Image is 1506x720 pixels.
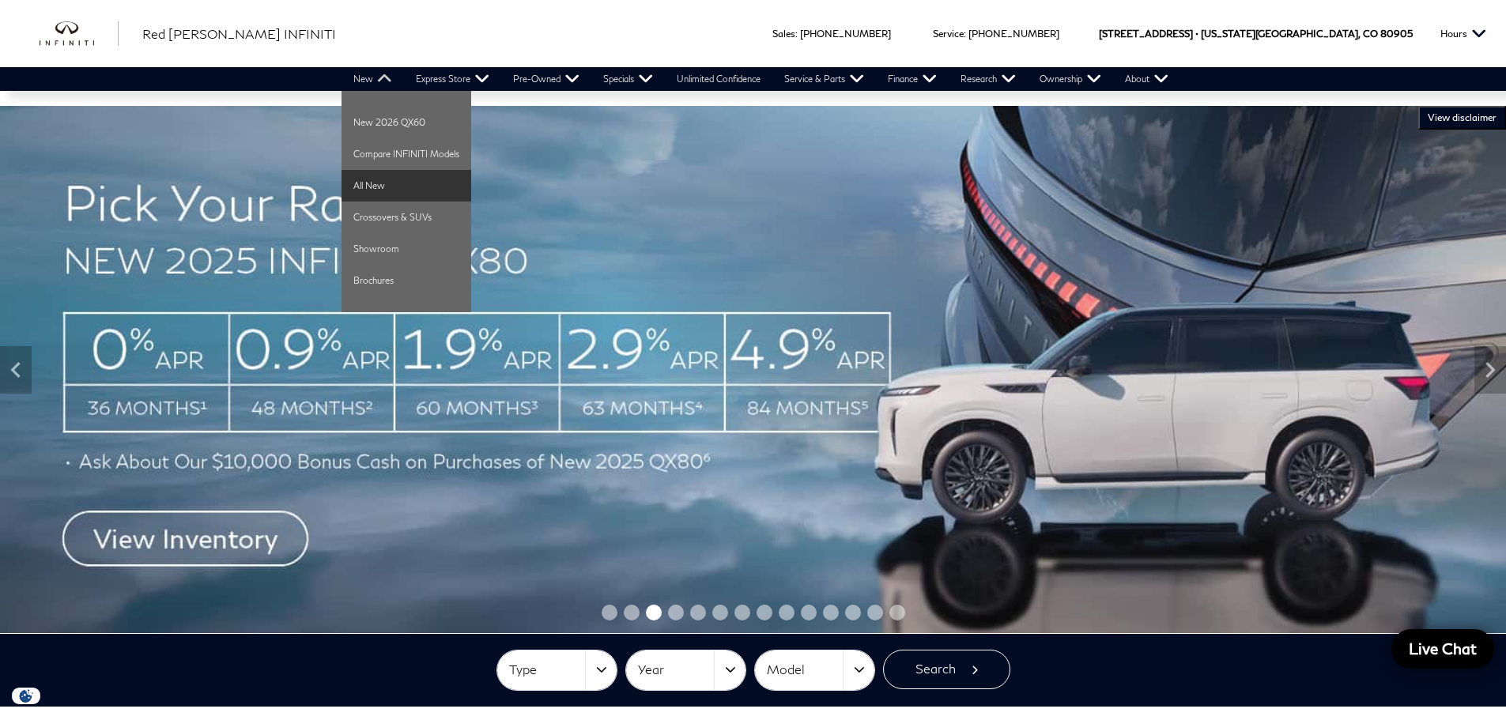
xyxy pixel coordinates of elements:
a: [PHONE_NUMBER] [800,28,891,40]
span: Go to slide 5 [690,605,706,620]
a: Brochures [342,265,471,296]
span: Red [PERSON_NAME] INFINITI [142,26,336,41]
a: Specials [591,67,665,91]
a: New [342,67,404,91]
a: infiniti [40,21,119,47]
a: About [1113,67,1180,91]
span: Go to slide 1 [602,605,617,620]
a: Research [949,67,1028,91]
span: Go to slide 2 [624,605,640,620]
span: Go to slide 9 [779,605,795,620]
a: Ownership [1028,67,1113,91]
span: Go to slide 13 [867,605,883,620]
span: Go to slide 4 [668,605,684,620]
span: : [795,28,798,40]
a: Service & Parts [772,67,876,91]
span: Go to slide 14 [889,605,905,620]
img: INFINITI [40,21,119,47]
span: Type [509,657,585,683]
a: Finance [876,67,949,91]
a: Pre-Owned [501,67,591,91]
a: Compare INFINITI Models [342,138,471,170]
a: [PHONE_NUMBER] [968,28,1059,40]
button: Model [755,650,874,690]
span: Go to slide 7 [734,605,750,620]
span: Live Chat [1401,639,1485,658]
span: Go to slide 11 [823,605,839,620]
span: Service [933,28,964,40]
button: Year [626,650,745,690]
a: Showroom [342,233,471,265]
span: Model [767,657,843,683]
button: Type [497,650,617,690]
a: Live Chat [1391,629,1494,669]
img: Opt-Out Icon [8,688,44,704]
a: [STREET_ADDRESS] • [US_STATE][GEOGRAPHIC_DATA], CO 80905 [1099,28,1413,40]
span: Go to slide 3 [646,605,662,620]
a: All New [342,170,471,202]
button: Search [883,650,1010,689]
a: Red [PERSON_NAME] INFINITI [142,25,336,43]
span: VIEW DISCLAIMER [1428,111,1497,124]
span: Year [638,657,714,683]
span: : [964,28,966,40]
a: Express Store [404,67,501,91]
section: Click to Open Cookie Consent Modal [8,688,44,704]
span: Go to slide 6 [712,605,728,620]
button: VIEW DISCLAIMER [1418,106,1506,130]
span: Go to slide 12 [845,605,861,620]
nav: Main Navigation [342,67,1180,91]
span: Sales [772,28,795,40]
span: Go to slide 8 [757,605,772,620]
a: New 2026 QX60 [342,107,471,138]
div: Next [1474,346,1506,394]
span: Go to slide 10 [801,605,817,620]
a: Unlimited Confidence [665,67,772,91]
